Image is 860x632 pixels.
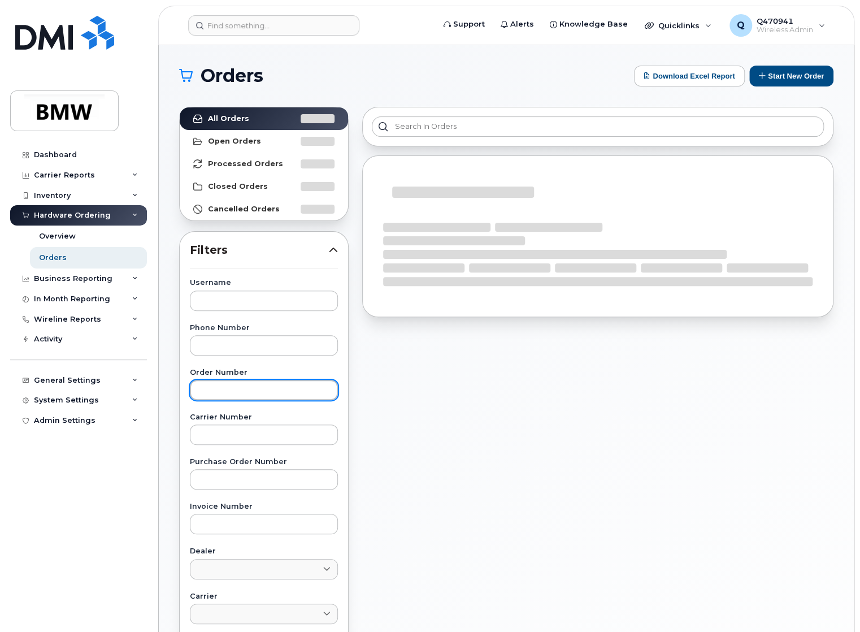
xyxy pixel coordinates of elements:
strong: Processed Orders [208,159,283,168]
a: Closed Orders [180,175,348,198]
iframe: Messenger Launcher [811,583,852,624]
label: Dealer [190,548,338,555]
label: Purchase Order Number [190,458,338,466]
button: Download Excel Report [634,66,745,86]
strong: Open Orders [208,137,261,146]
input: Search in orders [372,116,824,137]
a: Open Orders [180,130,348,153]
strong: Closed Orders [208,182,268,191]
strong: Cancelled Orders [208,205,280,214]
label: Carrier [190,593,338,600]
span: Orders [201,67,263,84]
label: Order Number [190,369,338,376]
a: Cancelled Orders [180,198,348,220]
strong: All Orders [208,114,249,123]
label: Invoice Number [190,503,338,510]
a: Processed Orders [180,153,348,175]
label: Carrier Number [190,414,338,421]
label: Username [190,279,338,287]
button: Start New Order [749,66,833,86]
a: All Orders [180,107,348,130]
label: Phone Number [190,324,338,332]
span: Filters [190,242,329,258]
